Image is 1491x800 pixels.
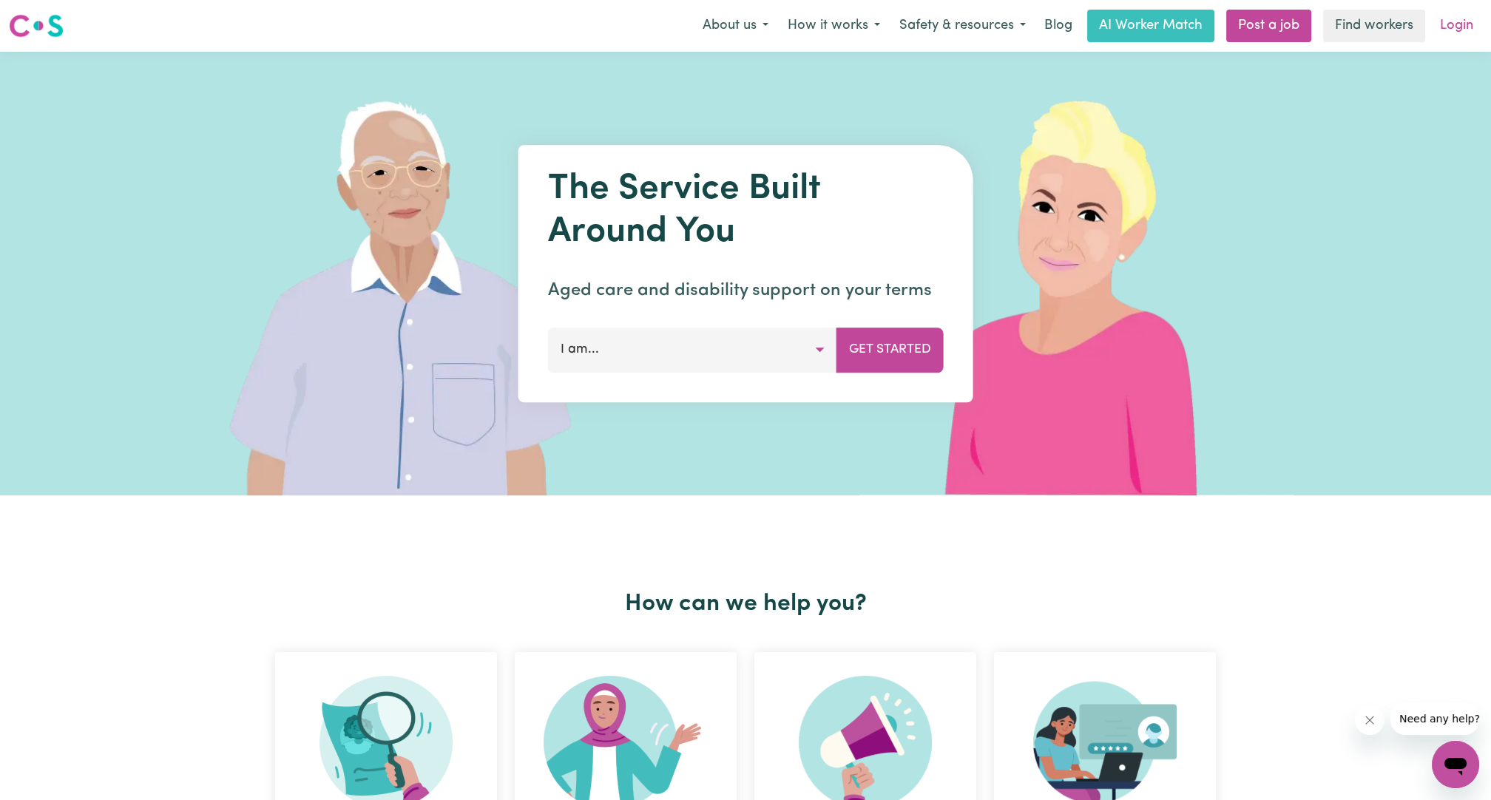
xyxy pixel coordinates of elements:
[1226,10,1311,42] a: Post a job
[1390,702,1479,735] iframe: Message from company
[9,9,64,43] a: Careseekers logo
[548,328,837,372] button: I am...
[9,13,64,39] img: Careseekers logo
[1323,10,1425,42] a: Find workers
[1355,705,1384,735] iframe: Close message
[548,169,944,254] h1: The Service Built Around You
[266,590,1225,618] h2: How can we help you?
[1087,10,1214,42] a: AI Worker Match
[1432,741,1479,788] iframe: Button to launch messaging window
[778,10,890,41] button: How it works
[9,10,89,22] span: Need any help?
[890,10,1035,41] button: Safety & resources
[548,277,944,304] p: Aged care and disability support on your terms
[1035,10,1081,42] a: Blog
[836,328,944,372] button: Get Started
[693,10,778,41] button: About us
[1431,10,1482,42] a: Login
